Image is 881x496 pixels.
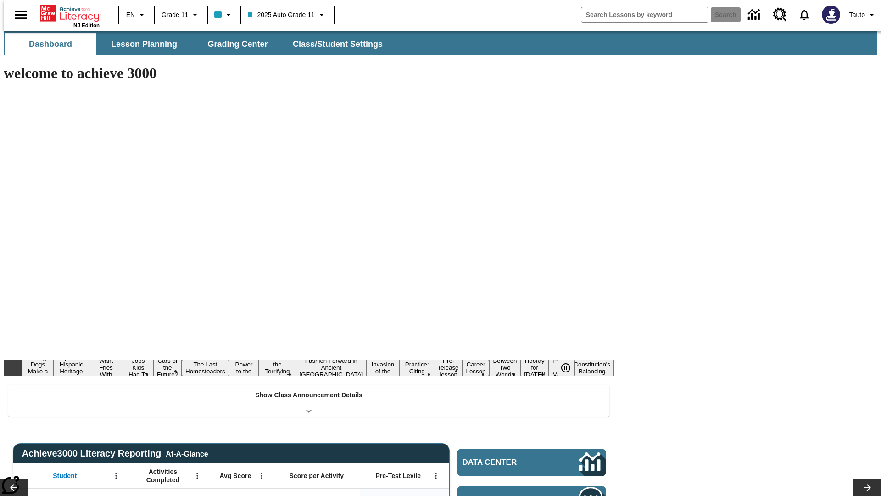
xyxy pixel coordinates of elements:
button: Lesson carousel, Next [853,479,881,496]
a: Data Center [457,449,606,476]
button: Slide 12 Pre-release lesson [435,356,463,379]
a: Home [40,4,100,23]
button: Slide 6 The Last Homesteaders [182,360,229,376]
div: Show Class Announcement Details [8,385,609,417]
input: search field [581,7,708,22]
button: Slide 15 Hooray for Constitution Day! [520,356,549,379]
img: Avatar [822,6,840,24]
span: Lesson Planning [111,39,177,50]
span: Data Center [463,458,548,467]
button: Class color is light blue. Change class color [211,6,238,23]
span: Tauto [849,10,865,20]
span: Dashboard [29,39,72,50]
span: Grade 11 [162,10,188,20]
span: Grading Center [207,39,268,50]
span: EN [126,10,135,20]
button: Class: 2025 Auto Grade 11, Select your class [244,6,330,23]
span: Pre-Test Lexile [376,472,421,480]
div: Home [40,3,100,28]
span: Class/Student Settings [293,39,383,50]
button: Slide 16 Point of View [549,356,570,379]
button: Slide 7 Solar Power to the People [229,353,259,383]
button: Slide 3 Do You Want Fries With That? [89,349,123,386]
button: Slide 1 Diving Dogs Make a Splash [22,353,54,383]
div: SubNavbar [4,33,391,55]
a: Notifications [792,3,816,27]
span: Activities Completed [133,468,193,484]
span: Student [53,472,77,480]
h1: welcome to achieve 3000 [4,65,614,82]
button: Slide 14 Between Two Worlds [489,356,520,379]
button: Language: EN, Select a language [122,6,151,23]
button: Open Menu [429,469,443,483]
div: At-A-Glance [166,448,208,458]
button: Grading Center [192,33,284,55]
button: Slide 8 Attack of the Terrifying Tomatoes [259,353,296,383]
button: Open Menu [255,469,268,483]
button: Profile/Settings [846,6,881,23]
span: NJ Edition [73,23,100,28]
button: Dashboard [5,33,96,55]
button: Slide 4 Dirty Jobs Kids Had To Do [123,349,153,386]
p: Show Class Announcement Details [255,390,362,400]
div: Pause [557,360,584,376]
button: Slide 2 ¡Viva Hispanic Heritage Month! [54,353,89,383]
button: Open side menu [7,1,34,28]
button: Slide 5 Cars of the Future? [153,356,182,379]
button: Slide 10 The Invasion of the Free CD [367,353,399,383]
button: Class/Student Settings [285,33,390,55]
a: Data Center [742,2,768,28]
button: Slide 11 Mixed Practice: Citing Evidence [399,353,435,383]
button: Slide 13 Career Lesson [463,360,490,376]
button: Grade: Grade 11, Select a grade [158,6,204,23]
span: Score per Activity [290,472,344,480]
button: Slide 9 Fashion Forward in Ancient Rome [296,356,367,379]
span: Avg Score [219,472,251,480]
button: Open Menu [190,469,204,483]
span: 2025 Auto Grade 11 [248,10,314,20]
button: Pause [557,360,575,376]
button: Open Menu [109,469,123,483]
button: Lesson Planning [98,33,190,55]
div: SubNavbar [4,31,877,55]
a: Resource Center, Will open in new tab [768,2,792,27]
span: Achieve3000 Literacy Reporting [22,448,208,459]
button: Select a new avatar [816,3,846,27]
button: Slide 17 The Constitution's Balancing Act [570,353,614,383]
